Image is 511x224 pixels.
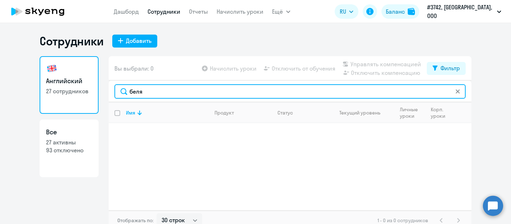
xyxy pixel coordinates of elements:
p: 27 сотрудников [46,87,92,95]
div: Статус [277,109,327,116]
span: Ещё [272,7,283,16]
div: Баланс [386,7,405,16]
a: Английский27 сотрудников [40,56,99,114]
a: Отчеты [189,8,208,15]
div: Корп. уроки [431,106,446,119]
div: Текущий уровень [340,109,381,116]
div: Личные уроки [400,106,420,119]
div: Личные уроки [400,106,425,119]
a: Все27 активны93 отключено [40,120,99,177]
p: #3742, [GEOGRAPHIC_DATA], ООО [427,3,494,20]
a: Дашборд [114,8,139,15]
img: balance [408,8,415,15]
button: RU [335,4,358,19]
button: Балансbalance [381,4,419,19]
button: #3742, [GEOGRAPHIC_DATA], ООО [424,3,505,20]
div: Имя [126,109,135,116]
div: Текущий уровень [333,109,394,116]
span: Отображать по: [117,217,154,224]
button: Фильтр [427,62,466,75]
button: Добавить [112,35,157,48]
span: 1 - 0 из 0 сотрудников [377,217,428,224]
h3: Английский [46,76,92,86]
div: Продукт [214,109,271,116]
input: Поиск по имени, email, продукту или статусу [114,84,466,99]
div: Фильтр [440,64,460,72]
div: Статус [277,109,293,116]
img: english [46,63,58,74]
span: Вы выбрали: 0 [114,64,154,73]
span: RU [340,7,346,16]
div: Добавить [126,36,152,45]
a: Сотрудники [148,8,181,15]
p: 93 отключено [46,146,92,154]
a: Начислить уроки [217,8,264,15]
p: 27 активны [46,138,92,146]
h3: Все [46,127,92,137]
div: Продукт [214,109,234,116]
h1: Сотрудники [40,34,104,48]
div: Имя [126,109,208,116]
button: Ещё [272,4,290,19]
div: Корп. уроки [431,106,451,119]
